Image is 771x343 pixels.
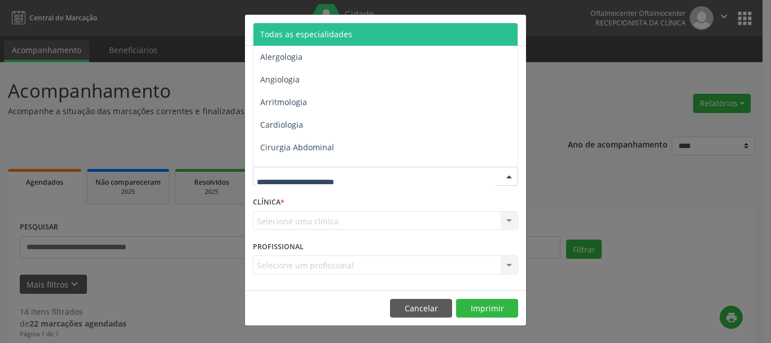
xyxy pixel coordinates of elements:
span: Cirurgia Abdominal [260,142,334,153]
span: Angiologia [260,74,300,85]
span: Arritmologia [260,97,307,107]
span: Cirurgia Bariatrica [260,164,330,175]
span: Todas as especialidades [260,29,352,40]
label: PROFISSIONAL [253,238,304,255]
label: CLÍNICA [253,194,284,211]
h5: Relatório de agendamentos [253,23,382,37]
span: Alergologia [260,51,303,62]
span: Cardiologia [260,119,303,130]
button: Close [503,15,526,42]
button: Cancelar [390,299,452,318]
button: Imprimir [456,299,518,318]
